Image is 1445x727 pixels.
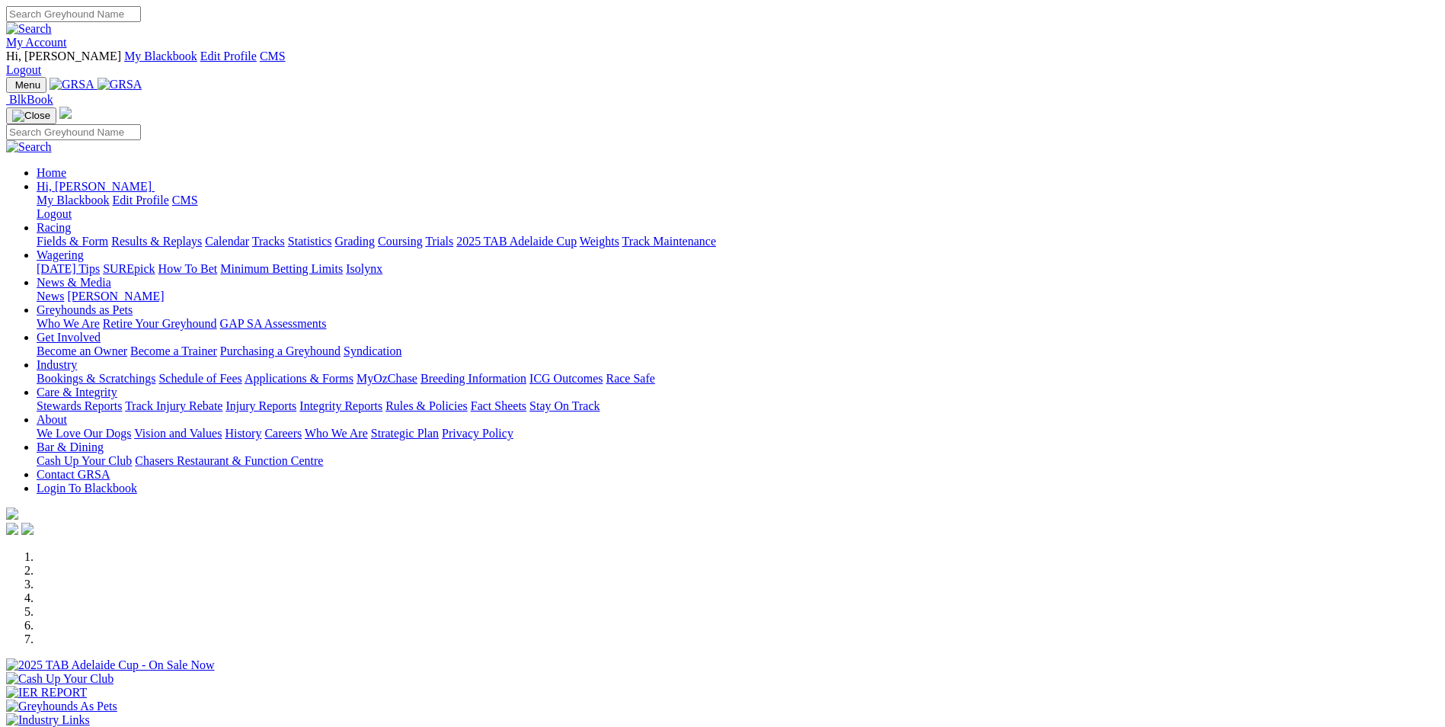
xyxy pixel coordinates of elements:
a: Cash Up Your Club [37,454,132,467]
a: Tracks [252,235,285,248]
a: Injury Reports [225,399,296,412]
a: Results & Replays [111,235,202,248]
a: Care & Integrity [37,386,117,399]
a: Minimum Betting Limits [220,262,343,275]
img: Close [12,110,50,122]
a: Hi, [PERSON_NAME] [37,180,155,193]
a: Edit Profile [113,194,169,207]
a: Retire Your Greyhound [103,317,217,330]
a: Track Injury Rebate [125,399,222,412]
a: Isolynx [346,262,382,275]
div: About [37,427,1439,440]
a: We Love Our Dogs [37,427,131,440]
a: Get Involved [37,331,101,344]
a: Syndication [344,344,401,357]
a: 2025 TAB Adelaide Cup [456,235,577,248]
a: ICG Outcomes [529,372,603,385]
img: Search [6,140,52,154]
a: My Blackbook [37,194,110,207]
a: Strategic Plan [371,427,439,440]
a: [PERSON_NAME] [67,290,164,303]
img: 2025 TAB Adelaide Cup - On Sale Now [6,658,215,672]
a: Fields & Form [37,235,108,248]
button: Toggle navigation [6,107,56,124]
input: Search [6,124,141,140]
div: Industry [37,372,1439,386]
span: BlkBook [9,93,53,106]
img: facebook.svg [6,523,18,535]
a: Industry [37,358,77,371]
a: Logout [6,63,41,76]
a: Track Maintenance [622,235,716,248]
div: Greyhounds as Pets [37,317,1439,331]
a: Contact GRSA [37,468,110,481]
a: Trials [425,235,453,248]
a: Who We Are [305,427,368,440]
div: My Account [6,50,1439,77]
a: Grading [335,235,375,248]
a: GAP SA Assessments [220,317,327,330]
a: My Blackbook [124,50,197,62]
div: News & Media [37,290,1439,303]
div: Wagering [37,262,1439,276]
a: About [37,413,67,426]
a: Logout [37,207,72,220]
span: Hi, [PERSON_NAME] [6,50,121,62]
a: Bar & Dining [37,440,104,453]
a: Race Safe [606,372,654,385]
span: Hi, [PERSON_NAME] [37,180,152,193]
a: Edit Profile [200,50,257,62]
a: How To Bet [158,262,218,275]
img: twitter.svg [21,523,34,535]
a: Breeding Information [420,372,526,385]
img: GRSA [50,78,94,91]
a: Greyhounds as Pets [37,303,133,316]
a: Rules & Policies [385,399,468,412]
a: Statistics [288,235,332,248]
a: MyOzChase [356,372,417,385]
a: Become a Trainer [130,344,217,357]
a: My Account [6,36,67,49]
a: Vision and Values [134,427,222,440]
a: Careers [264,427,302,440]
img: Industry Links [6,713,90,727]
img: GRSA [98,78,142,91]
a: History [225,427,261,440]
a: Racing [37,221,71,234]
div: Hi, [PERSON_NAME] [37,194,1439,221]
a: SUREpick [103,262,155,275]
a: Who We Are [37,317,100,330]
a: CMS [260,50,286,62]
a: Bookings & Scratchings [37,372,155,385]
div: Care & Integrity [37,399,1439,413]
button: Toggle navigation [6,77,46,93]
a: News [37,290,64,303]
a: Stay On Track [529,399,599,412]
div: Get Involved [37,344,1439,358]
a: Calendar [205,235,249,248]
a: BlkBook [6,93,53,106]
img: IER REPORT [6,686,87,700]
div: Racing [37,235,1439,248]
a: Privacy Policy [442,427,513,440]
img: Cash Up Your Club [6,672,113,686]
a: Integrity Reports [299,399,382,412]
a: [DATE] Tips [37,262,100,275]
a: Schedule of Fees [158,372,241,385]
a: Wagering [37,248,84,261]
a: Purchasing a Greyhound [220,344,340,357]
a: Home [37,166,66,179]
span: Menu [15,79,40,91]
a: Fact Sheets [471,399,526,412]
div: Bar & Dining [37,454,1439,468]
input: Search [6,6,141,22]
a: Become an Owner [37,344,127,357]
img: Search [6,22,52,36]
a: Applications & Forms [245,372,353,385]
a: Coursing [378,235,423,248]
img: logo-grsa-white.png [6,508,18,520]
a: CMS [172,194,198,207]
img: logo-grsa-white.png [59,107,72,119]
a: Stewards Reports [37,399,122,412]
a: Login To Blackbook [37,482,137,495]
